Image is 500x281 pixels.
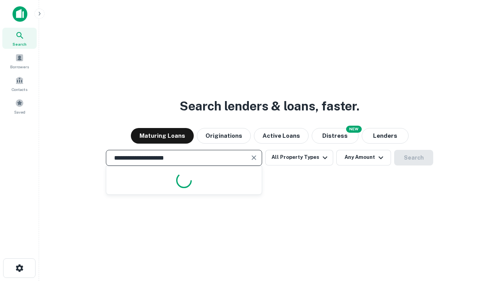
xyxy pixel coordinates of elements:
span: Saved [14,109,25,115]
div: NEW [346,126,362,133]
button: All Property Types [265,150,333,165]
button: Maturing Loans [131,128,194,144]
button: Search distressed loans with lien and other non-mortgage details. [312,128,359,144]
button: Active Loans [254,128,309,144]
button: Originations [197,128,251,144]
span: Borrowers [10,64,29,70]
a: Borrowers [2,50,37,71]
h3: Search lenders & loans, faster. [180,97,359,116]
button: Lenders [362,128,409,144]
a: Search [2,28,37,49]
button: Clear [248,152,259,163]
img: capitalize-icon.png [12,6,27,22]
button: Any Amount [336,150,391,165]
span: Search [12,41,27,47]
iframe: Chat Widget [461,219,500,256]
a: Contacts [2,73,37,94]
span: Contacts [12,86,27,92]
a: Saved [2,96,37,117]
